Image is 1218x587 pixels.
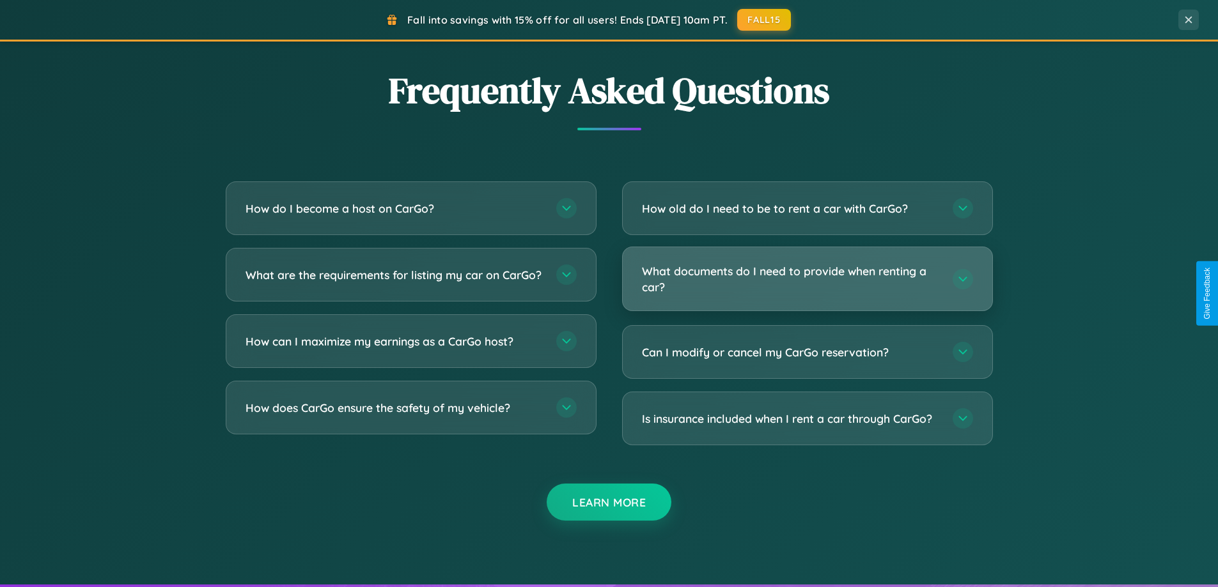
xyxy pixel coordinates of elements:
h3: Can I modify or cancel my CarGo reservation? [642,344,940,360]
h3: What documents do I need to provide when renting a car? [642,263,940,294]
h3: How old do I need to be to rent a car with CarGo? [642,201,940,217]
h2: Frequently Asked Questions [226,66,993,115]
h3: Is insurance included when I rent a car through CarGo? [642,411,940,427]
div: Give Feedback [1203,268,1212,319]
h3: How can I maximize my earnings as a CarGo host? [246,333,543,349]
h3: What are the requirements for listing my car on CarGo? [246,267,543,283]
button: Learn More [547,484,671,521]
span: Fall into savings with 15% off for all users! Ends [DATE] 10am PT. [407,13,728,26]
h3: How does CarGo ensure the safety of my vehicle? [246,400,543,416]
h3: How do I become a host on CarGo? [246,201,543,217]
button: FALL15 [737,9,791,31]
